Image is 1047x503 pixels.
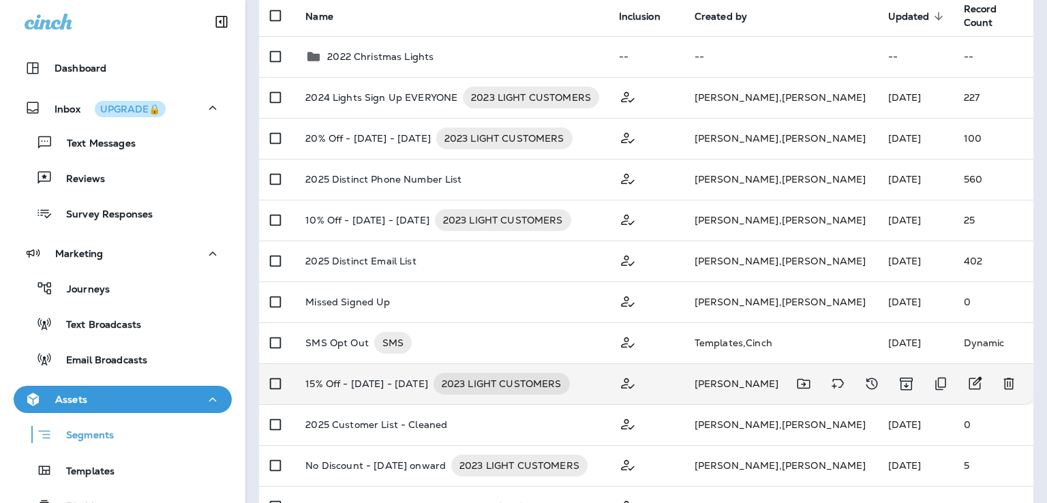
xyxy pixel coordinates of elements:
[52,429,114,443] p: Segments
[684,118,877,159] td: [PERSON_NAME] , [PERSON_NAME]
[95,101,166,117] button: UPGRADE🔒
[14,274,232,303] button: Journeys
[305,127,431,149] p: 20% Off - [DATE] - [DATE]
[463,91,599,104] span: 2023 LIGHT CUSTOMERS
[953,36,1033,77] td: --
[824,370,851,397] button: Add tags
[619,335,637,348] span: Customer Only
[463,87,599,108] div: 2023 LIGHT CUSTOMERS
[451,455,588,476] div: 2023 LIGHT CUSTOMERS
[55,63,106,74] p: Dashboard
[436,127,573,149] div: 2023 LIGHT CUSTOMERS
[953,77,1033,118] td: 227
[684,77,877,118] td: [PERSON_NAME] , [PERSON_NAME]
[55,394,87,405] p: Assets
[790,370,817,397] button: Move to folder
[892,370,920,397] button: Archive
[877,159,953,200] td: [DATE]
[619,254,637,266] span: Customer Only
[619,417,637,429] span: Customer Only
[14,164,232,192] button: Reviews
[327,51,434,62] p: 2022 Christmas Lights
[305,87,457,108] p: 2024 Lights Sign Up EVERYONE
[305,419,447,430] p: 2025 Customer List - Cleaned
[877,281,953,322] td: [DATE]
[305,256,416,266] p: 2025 Distinct Email List
[877,36,953,77] td: --
[695,11,747,22] span: Created by
[305,296,390,307] p: Missed Signed Up
[953,404,1033,445] td: 0
[877,200,953,241] td: [DATE]
[55,248,103,259] p: Marketing
[684,404,877,445] td: [PERSON_NAME] , [PERSON_NAME]
[14,420,232,449] button: Segments
[684,159,877,200] td: [PERSON_NAME] , [PERSON_NAME]
[55,101,166,115] p: Inbox
[53,284,110,296] p: Journeys
[434,373,570,395] div: 2023 LIGHT CUSTOMERS
[14,386,232,413] button: Assets
[53,138,136,151] p: Text Messages
[14,128,232,157] button: Text Messages
[888,11,930,22] span: Updated
[619,376,637,388] span: Customer Only
[684,322,877,363] td: Templates , Cinch
[14,94,232,121] button: InboxUPGRADE🔒
[619,172,637,184] span: Customer Only
[953,241,1033,281] td: 402
[305,373,428,395] p: 15% Off - [DATE] - [DATE]
[434,377,570,391] span: 2023 LIGHT CUSTOMERS
[52,354,147,367] p: Email Broadcasts
[14,199,232,228] button: Survey Responses
[14,345,232,374] button: Email Broadcasts
[619,458,637,470] span: Customer Only
[100,104,160,114] div: UPGRADE🔒
[877,241,953,281] td: [DATE]
[888,10,947,22] span: Updated
[619,11,661,22] span: Inclusion
[435,209,571,231] div: 2023 LIGHT CUSTOMERS
[877,445,953,486] td: [DATE]
[451,459,588,472] span: 2023 LIGHT CUSTOMERS
[858,370,885,397] button: View Changelog
[684,36,877,77] td: --
[877,118,953,159] td: [DATE]
[619,213,637,225] span: Customer Only
[953,445,1033,486] td: 5
[684,200,877,241] td: [PERSON_NAME] , [PERSON_NAME]
[953,322,1033,363] td: Dynamic
[305,455,446,476] p: No Discount - [DATE] onward
[305,332,369,354] p: SMS Opt Out
[52,466,115,478] p: Templates
[14,309,232,338] button: Text Broadcasts
[877,77,953,118] td: [DATE]
[436,132,573,145] span: 2023 LIGHT CUSTOMERS
[374,336,412,350] span: SMS
[684,241,877,281] td: [PERSON_NAME] , [PERSON_NAME]
[964,3,997,29] span: Record Count
[953,118,1033,159] td: 100
[305,10,351,22] span: Name
[695,10,765,22] span: Created by
[14,456,232,485] button: Templates
[877,404,953,445] td: [DATE]
[52,319,141,332] p: Text Broadcasts
[684,281,877,322] td: [PERSON_NAME] , [PERSON_NAME]
[877,322,953,363] td: [DATE]
[995,370,1022,397] button: Delete
[435,213,571,227] span: 2023 LIGHT CUSTOMERS
[305,209,429,231] p: 10% Off - [DATE] - [DATE]
[608,36,684,77] td: --
[619,10,678,22] span: Inclusion
[52,209,153,222] p: Survey Responses
[52,173,105,186] p: Reviews
[684,445,877,486] td: [PERSON_NAME] , [PERSON_NAME]
[374,332,412,354] div: SMS
[305,11,333,22] span: Name
[953,200,1033,241] td: 25
[961,370,988,397] button: Edit
[619,131,637,143] span: Customer Only
[14,55,232,82] button: Dashboard
[953,281,1033,322] td: 0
